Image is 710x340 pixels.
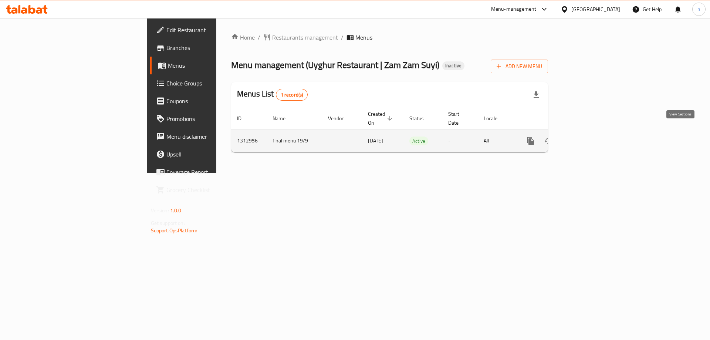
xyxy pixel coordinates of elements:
[231,33,548,42] nav: breadcrumb
[516,107,599,130] th: Actions
[341,33,344,42] li: /
[166,114,260,123] span: Promotions
[368,136,383,145] span: [DATE]
[478,129,516,152] td: All
[276,89,308,101] div: Total records count
[151,226,198,235] a: Support.OpsPlatform
[442,129,478,152] td: -
[150,128,266,145] a: Menu disclaimer
[497,62,542,71] span: Add New Menu
[151,206,169,215] span: Version:
[368,110,395,127] span: Created On
[263,33,338,42] a: Restaurants management
[409,137,428,145] span: Active
[522,132,540,150] button: more
[267,129,322,152] td: final menu 19/9
[166,168,260,176] span: Coverage Report
[273,114,295,123] span: Name
[491,60,548,73] button: Add New Menu
[166,185,260,194] span: Grocery Checklist
[150,92,266,110] a: Coupons
[231,57,439,73] span: Menu management ( Uyghur Restaurant | Zam Zam Suyi )
[150,145,266,163] a: Upsell
[231,107,599,152] table: enhanced table
[409,137,428,145] div: Active
[166,43,260,52] span: Branches
[166,132,260,141] span: Menu disclaimer
[168,61,260,70] span: Menus
[166,79,260,88] span: Choice Groups
[166,26,260,34] span: Edit Restaurant
[328,114,353,123] span: Vendor
[150,21,266,39] a: Edit Restaurant
[448,110,469,127] span: Start Date
[442,61,464,70] div: Inactive
[151,218,185,228] span: Get support on:
[150,39,266,57] a: Branches
[237,88,308,101] h2: Menus List
[272,33,338,42] span: Restaurants management
[237,114,251,123] span: ID
[540,132,557,150] button: Change Status
[484,114,507,123] span: Locale
[150,163,266,181] a: Coverage Report
[442,63,464,69] span: Inactive
[166,97,260,105] span: Coupons
[527,86,545,104] div: Export file
[571,5,620,13] div: [GEOGRAPHIC_DATA]
[150,74,266,92] a: Choice Groups
[409,114,433,123] span: Status
[355,33,372,42] span: Menus
[697,5,700,13] span: n
[276,91,308,98] span: 1 record(s)
[150,181,266,199] a: Grocery Checklist
[166,150,260,159] span: Upsell
[150,110,266,128] a: Promotions
[150,57,266,74] a: Menus
[170,206,182,215] span: 1.0.0
[491,5,537,14] div: Menu-management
